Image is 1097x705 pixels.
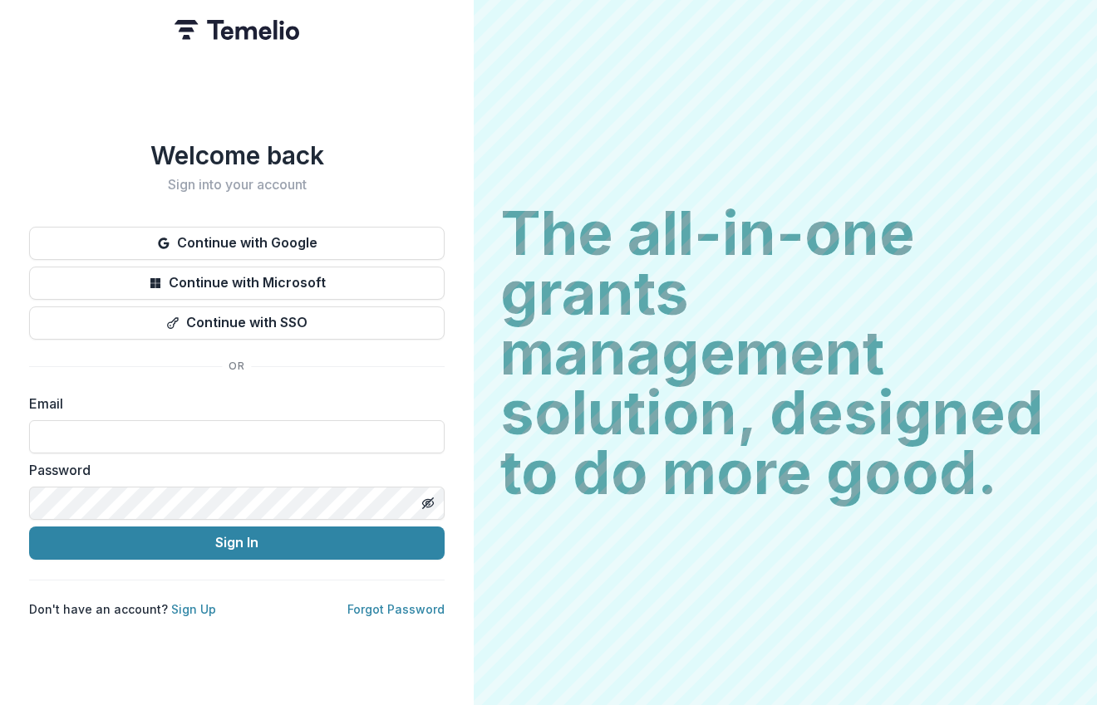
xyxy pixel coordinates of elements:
[171,602,216,616] a: Sign Up
[29,227,445,260] button: Continue with Google
[29,460,435,480] label: Password
[415,490,441,517] button: Toggle password visibility
[175,20,299,40] img: Temelio
[29,394,435,414] label: Email
[29,306,445,340] button: Continue with SSO
[347,602,445,616] a: Forgot Password
[29,526,445,560] button: Sign In
[29,600,216,618] p: Don't have an account?
[29,177,445,193] h2: Sign into your account
[29,140,445,170] h1: Welcome back
[29,267,445,300] button: Continue with Microsoft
